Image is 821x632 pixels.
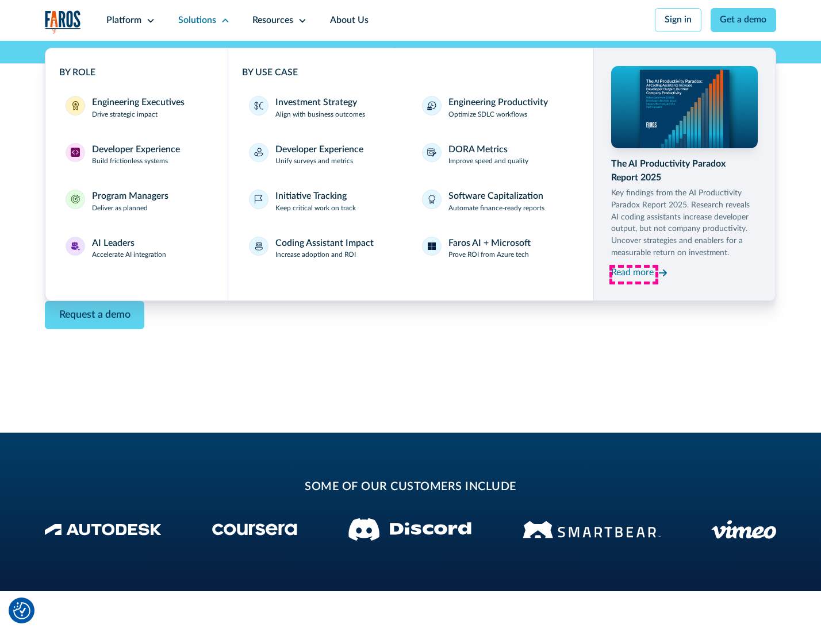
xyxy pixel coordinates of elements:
p: Build frictionless systems [92,156,168,167]
p: Accelerate AI integration [92,250,166,260]
div: Engineering Productivity [448,96,548,110]
a: Faros AI + MicrosoftProve ROI from Azure tech [415,230,579,268]
img: Engineering Executives [71,101,80,110]
p: Automate finance-ready reports [448,203,544,214]
div: AI Leaders [92,237,135,251]
a: Get a demo [711,8,777,32]
img: Logo of the analytics and reporting company Faros. [45,10,82,34]
div: Software Capitalization [448,190,543,203]
div: Initiative Tracking [275,190,347,203]
div: The AI Productivity Paradox Report 2025 [611,157,757,185]
div: Coding Assistant Impact [275,237,374,251]
a: Engineering ExecutivesEngineering ExecutivesDrive strategic impact [59,89,214,127]
div: Developer Experience [92,143,180,157]
p: Key findings from the AI Productivity Paradox Report 2025. Research reveals AI coding assistants ... [611,187,757,259]
div: Platform [106,14,141,28]
a: Developer ExperienceUnify surveys and metrics [242,136,406,174]
a: Developer ExperienceDeveloper ExperienceBuild frictionless systems [59,136,214,174]
a: The AI Productivity Paradox Report 2025Key findings from the AI Productivity Paradox Report 2025.... [611,66,757,282]
button: Cookie Settings [13,602,30,619]
div: Developer Experience [275,143,363,157]
a: Sign in [655,8,701,32]
p: Keep critical work on track [275,203,356,214]
p: Drive strategic impact [92,110,158,120]
div: Resources [252,14,293,28]
div: Faros AI + Microsoft [448,237,531,251]
div: Engineering Executives [92,96,185,110]
p: Unify surveys and metrics [275,156,353,167]
a: Engineering ProductivityOptimize SDLC workflows [415,89,579,127]
a: Investment StrategyAlign with business outcomes [242,89,406,127]
a: home [45,10,82,34]
div: BY USE CASE [242,66,580,80]
img: Discord logo [348,518,471,541]
img: Autodesk Logo [45,523,162,535]
p: Prove ROI from Azure tech [448,250,529,260]
div: Investment Strategy [275,96,357,110]
p: Deliver as planned [92,203,148,214]
a: AI LeadersAI LeadersAccelerate AI integration [59,230,214,268]
img: Coursera Logo [212,523,297,535]
p: Increase adoption and ROI [275,250,356,260]
img: Smartbear Logo [523,519,661,540]
img: Program Managers [71,195,80,204]
p: Improve speed and quality [448,156,528,167]
h2: some of our customers include [136,479,685,496]
p: Optimize SDLC workflows [448,110,527,120]
a: Coding Assistant ImpactIncrease adoption and ROI [242,230,406,268]
div: Read more [611,266,654,280]
img: AI Leaders [71,242,80,251]
img: Revisit consent button [13,602,30,619]
img: Developer Experience [71,148,80,157]
div: Program Managers [92,190,168,203]
a: Contact Modal [45,301,145,329]
div: BY ROLE [59,66,214,80]
a: Initiative TrackingKeep critical work on track [242,183,406,221]
nav: Solutions [45,41,777,301]
p: Align with business outcomes [275,110,365,120]
div: DORA Metrics [448,143,508,157]
img: Vimeo logo [711,520,776,539]
a: Program ManagersProgram ManagersDeliver as planned [59,183,214,221]
a: DORA MetricsImprove speed and quality [415,136,579,174]
div: Solutions [178,14,216,28]
a: Software CapitalizationAutomate finance-ready reports [415,183,579,221]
